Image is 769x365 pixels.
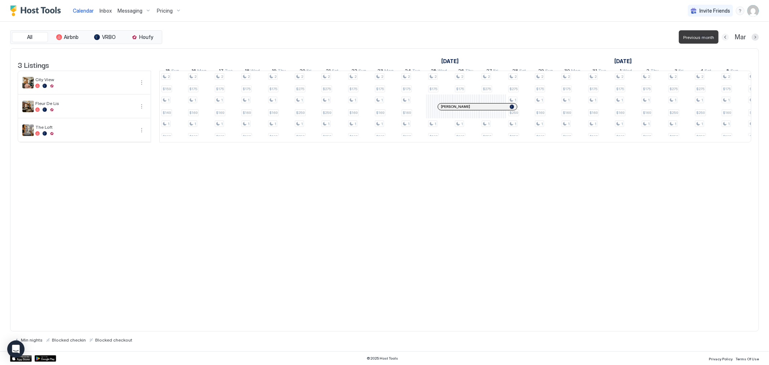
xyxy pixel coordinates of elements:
span: 2 [675,74,677,79]
span: 2 [568,74,570,79]
span: $169 [243,110,251,115]
span: $175 [536,87,544,91]
a: March 28, 2026 [511,66,528,77]
span: $175 [563,87,571,91]
span: $169 [376,134,384,139]
a: March 23, 2026 [376,66,396,77]
span: $259 [696,110,705,115]
span: 1 [595,98,596,102]
span: All [27,34,33,40]
span: 3 Listings [18,59,49,70]
span: 2 [646,68,649,75]
span: $259 [296,134,305,139]
span: Sun [359,68,367,75]
button: Airbnb [49,32,85,42]
span: Blocked checkout [95,337,132,343]
span: 1 [194,98,196,102]
span: $275 [323,87,331,91]
span: 29 [539,68,544,75]
span: 2 [274,74,277,79]
span: 1 [675,122,676,126]
span: 1 [221,122,223,126]
span: 1 [701,98,703,102]
a: April 1, 2026 [613,56,633,66]
span: 1 [248,122,249,126]
span: 1 [568,122,570,126]
span: 2 [248,74,250,79]
a: April 5, 2026 [725,66,741,77]
span: 2 [328,74,330,79]
span: Houfy [140,34,154,40]
span: 1 [354,122,356,126]
span: Mon [385,68,394,75]
a: March 22, 2026 [350,66,368,77]
a: March 20, 2026 [298,66,314,77]
span: $259 [323,110,331,115]
span: Fri [679,68,684,75]
a: March 30, 2026 [563,66,583,77]
div: menu [137,102,146,111]
div: tab-group [10,30,162,44]
span: $259 [696,134,705,139]
span: Tue [225,68,233,75]
button: VRBO [87,32,123,42]
span: 2 [221,74,223,79]
div: App Store [10,355,32,362]
span: 2 [728,74,730,79]
span: $169 [189,134,198,139]
span: $149 [163,110,171,115]
span: 1 [408,122,410,126]
span: 1 [248,98,249,102]
span: $175 [216,87,224,91]
span: 1 [328,122,330,126]
div: User profile [747,5,759,17]
span: Wed [438,68,447,75]
span: [PERSON_NAME] [441,104,470,109]
a: Google Play Store [35,355,56,362]
span: $175 [723,87,731,91]
span: 17 [219,68,224,75]
span: 1 [354,98,356,102]
span: 2 [301,74,303,79]
span: 1 [728,98,730,102]
span: 27 [487,68,492,75]
a: March 1, 2026 [439,56,460,66]
span: 1 [541,98,543,102]
button: More options [137,102,146,111]
span: Privacy Policy [709,357,733,361]
button: Next month [752,34,759,41]
a: April 6, 2026 [751,66,768,77]
div: menu [137,126,146,135]
span: $159 [163,87,171,91]
a: March 21, 2026 [324,66,341,77]
a: March 24, 2026 [403,66,422,77]
span: 1 [301,98,303,102]
a: Terms Of Use [735,355,759,362]
span: $275 [509,87,518,91]
a: Calendar [73,7,94,14]
a: March 25, 2026 [429,66,449,77]
span: Tue [598,68,606,75]
span: $169 [750,134,758,139]
a: March 18, 2026 [243,66,262,77]
span: 1 [221,98,223,102]
span: Sat [332,68,339,75]
span: Sat [519,68,526,75]
a: Host Tools Logo [10,5,64,16]
span: $169 [216,134,224,139]
a: March 16, 2026 [190,66,208,77]
span: Invite Friends [699,8,730,14]
a: March 17, 2026 [217,66,234,77]
a: April 2, 2026 [645,66,660,77]
span: Pricing [157,8,173,14]
span: $169 [216,110,224,115]
span: $169 [723,134,731,139]
span: $259 [669,134,678,139]
span: 1 [648,98,650,102]
span: 2 [381,74,383,79]
span: $175 [349,87,357,91]
span: $169 [349,134,358,139]
span: Wed [251,68,260,75]
span: $169 [589,134,598,139]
